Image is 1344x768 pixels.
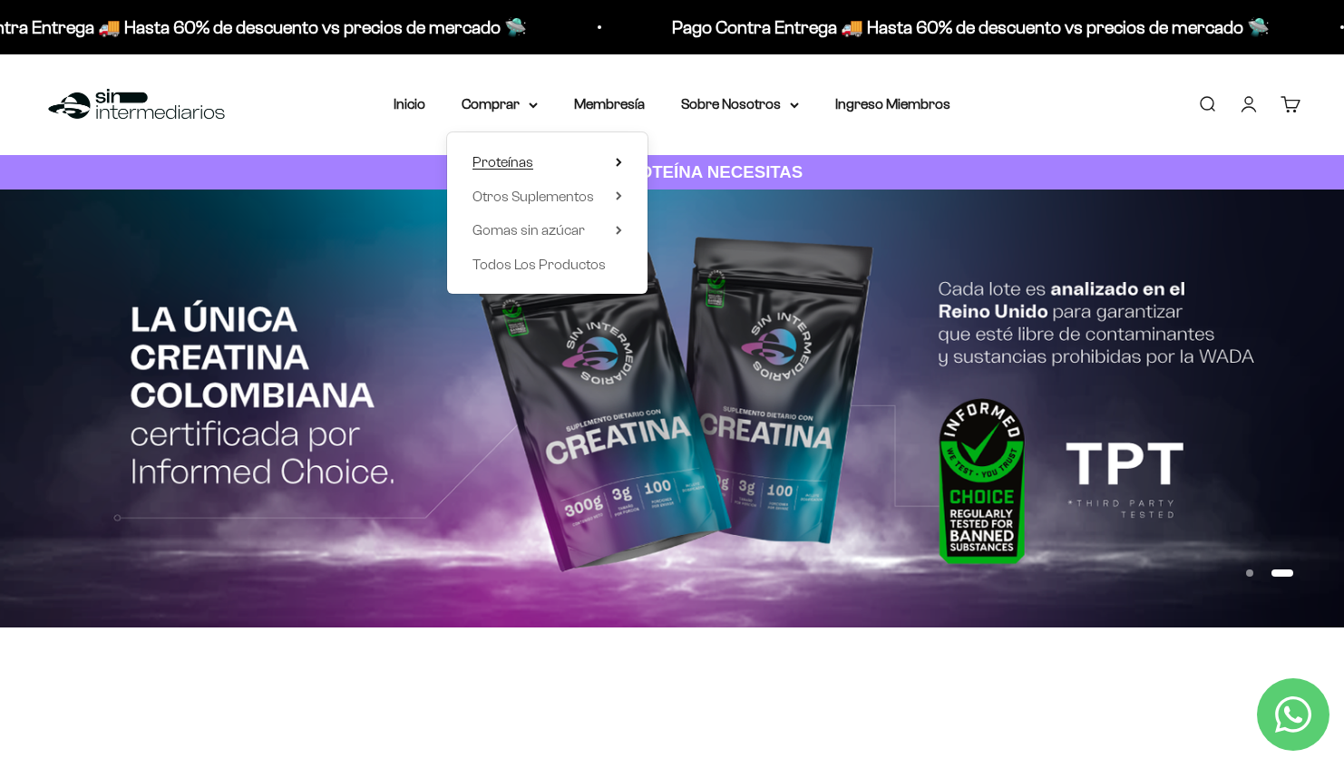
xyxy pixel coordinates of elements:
summary: Proteínas [472,151,622,174]
span: Proteínas [472,154,533,170]
summary: Otros Suplementos [472,185,622,209]
span: Todos Los Productos [472,257,606,272]
summary: Gomas sin azúcar [472,219,622,242]
a: Ingreso Miembros [835,96,950,112]
span: Gomas sin azúcar [472,222,585,238]
span: Otros Suplementos [472,189,594,204]
a: Membresía [574,96,645,112]
a: Todos Los Productos [472,253,622,277]
strong: CUANTA PROTEÍNA NECESITAS [541,162,803,181]
summary: Sobre Nosotros [681,92,799,116]
p: Pago Contra Entrega 🚚 Hasta 60% de descuento vs precios de mercado 🛸 [671,13,1269,42]
summary: Comprar [462,92,538,116]
a: Inicio [394,96,425,112]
